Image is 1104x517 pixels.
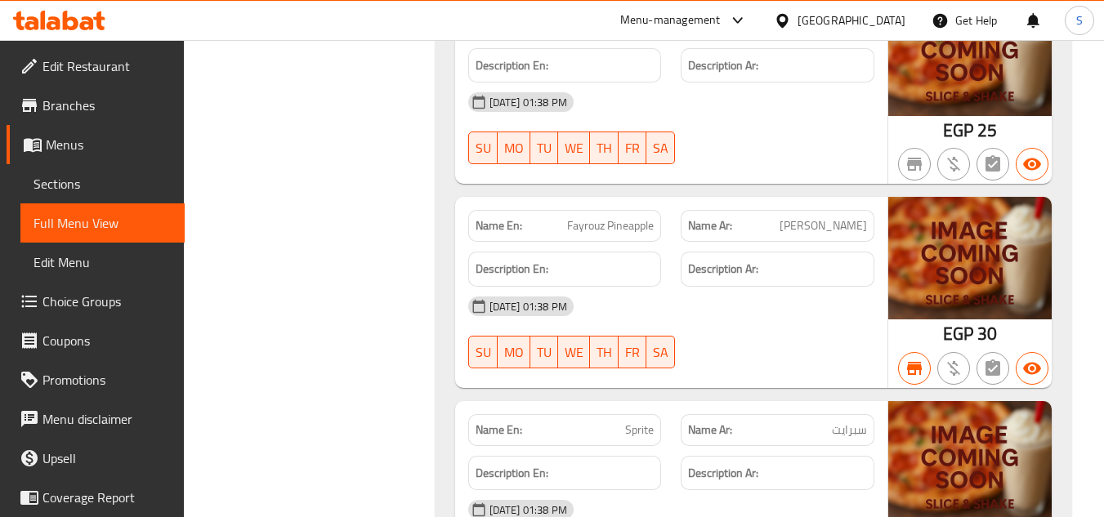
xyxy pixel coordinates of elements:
span: Choice Groups [42,292,172,311]
a: Upsell [7,439,185,478]
strong: Description Ar: [688,56,758,76]
span: 25 [977,114,997,146]
a: Menus [7,125,185,164]
span: EGP [943,114,973,146]
strong: Name En: [476,421,522,439]
button: TU [530,336,558,368]
button: Purchased item [937,148,970,181]
span: WE [565,136,583,160]
span: [DATE] 01:38 PM [483,299,574,314]
div: Menu-management [620,11,721,30]
span: سبرايت [832,421,867,439]
a: Coverage Report [7,478,185,517]
span: [DATE] 01:38 PM [483,95,574,110]
button: WE [558,131,590,164]
button: SA [646,336,675,368]
span: SU [476,136,491,160]
span: Sprite [625,421,654,439]
a: Branches [7,86,185,125]
div: [GEOGRAPHIC_DATA] [798,11,905,29]
span: TU [537,341,552,364]
button: SU [468,131,498,164]
span: Coupons [42,331,172,350]
strong: Name Ar: [688,421,732,439]
span: WE [565,341,583,364]
button: Branch specific item [898,352,931,385]
a: Full Menu View [20,203,185,243]
strong: Name Ar: [688,217,732,234]
span: FR [625,136,640,160]
span: SU [476,341,491,364]
span: Fayrouz Pineapple [567,217,654,234]
button: Available [1016,352,1048,385]
button: TH [590,131,619,164]
span: TH [597,136,612,160]
button: TU [530,131,558,164]
button: FR [619,336,646,368]
strong: Description En: [476,259,548,279]
a: Sections [20,164,185,203]
span: Branches [42,96,172,115]
button: Purchased item [937,352,970,385]
button: MO [498,131,530,164]
span: TH [597,341,612,364]
strong: Description Ar: [688,463,758,484]
span: MO [504,341,524,364]
a: Choice Groups [7,282,185,321]
a: Menu disclaimer [7,399,185,439]
span: SA [653,136,668,160]
span: Upsell [42,448,172,468]
span: 30 [977,318,997,350]
button: TH [590,336,619,368]
strong: Description En: [476,463,548,484]
button: Not has choices [977,352,1009,385]
span: FR [625,341,640,364]
span: MO [504,136,524,160]
strong: Name En: [476,217,522,234]
span: Promotions [42,370,172,390]
img: mmw_638919803669396909 [888,197,1052,319]
button: FR [619,131,646,164]
button: SA [646,131,675,164]
a: Promotions [7,360,185,399]
span: SA [653,341,668,364]
span: TU [537,136,552,160]
button: Not branch specific item [898,148,931,181]
button: MO [498,336,530,368]
button: SU [468,336,498,368]
a: Edit Restaurant [7,47,185,86]
span: Coverage Report [42,488,172,507]
span: Sections [34,174,172,194]
strong: Description Ar: [688,259,758,279]
a: Coupons [7,321,185,360]
a: Edit Menu [20,243,185,282]
button: WE [558,336,590,368]
span: Edit Menu [34,252,172,272]
span: [PERSON_NAME] [780,217,867,234]
span: Menu disclaimer [42,409,172,429]
span: Edit Restaurant [42,56,172,76]
button: Available [1016,148,1048,181]
span: Menus [46,135,172,154]
span: Full Menu View [34,213,172,233]
button: Not has choices [977,148,1009,181]
strong: Description En: [476,56,548,76]
span: EGP [943,318,973,350]
span: S [1076,11,1083,29]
